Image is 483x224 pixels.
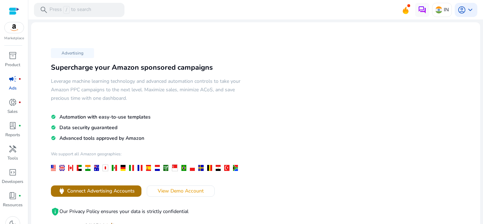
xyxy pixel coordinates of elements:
[435,6,442,13] img: in.svg
[51,207,59,216] mat-icon: privacy_tip
[5,132,20,138] p: Reports
[51,77,241,103] h5: Leverage machine learning technology and advanced automation controls to take your Amazon PPC cam...
[18,194,21,197] span: fiber_manual_record
[8,98,17,107] span: donut_small
[2,178,23,185] p: Developers
[40,6,48,14] span: search
[67,187,135,195] span: Connect Advertising Accounts
[18,124,21,127] span: fiber_manual_record
[7,108,18,115] p: Sales
[18,101,21,104] span: fiber_manual_record
[51,135,56,141] mat-icon: check_circle
[5,22,24,33] img: amazon.svg
[51,125,56,131] mat-icon: check_circle
[8,145,17,153] span: handyman
[51,185,141,197] button: powerConnect Advertising Accounts
[63,6,70,14] span: /
[3,202,23,208] p: Resources
[8,75,17,83] span: campaign
[18,77,21,80] span: fiber_manual_record
[51,207,241,216] p: Our Privacy Policy ensures your data is strictly confidential
[7,155,18,161] p: Tools
[59,135,144,142] span: Advanced tools approved by Amazon
[5,62,20,68] p: Product
[444,4,449,16] p: IN
[51,48,94,58] p: Advertising
[51,63,241,72] h3: Supercharge your Amazon sponsored campaigns
[8,121,17,130] span: lab_profile
[9,85,17,91] p: Ads
[50,6,91,14] p: Press to search
[8,191,17,200] span: book_4
[466,6,475,14] span: keyboard_arrow_down
[51,114,56,120] mat-icon: check_circle
[59,114,151,120] span: Automation with easy-to-use templates
[158,187,204,195] span: View Demo Account
[4,36,24,41] p: Marketplace
[147,185,215,197] button: View Demo Account
[458,6,466,14] span: account_circle
[58,187,66,195] span: power
[8,51,17,60] span: inventory_2
[51,151,241,162] h4: We support all Amazon geographies:
[8,168,17,177] span: code_blocks
[59,124,117,131] span: Data security guaranteed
